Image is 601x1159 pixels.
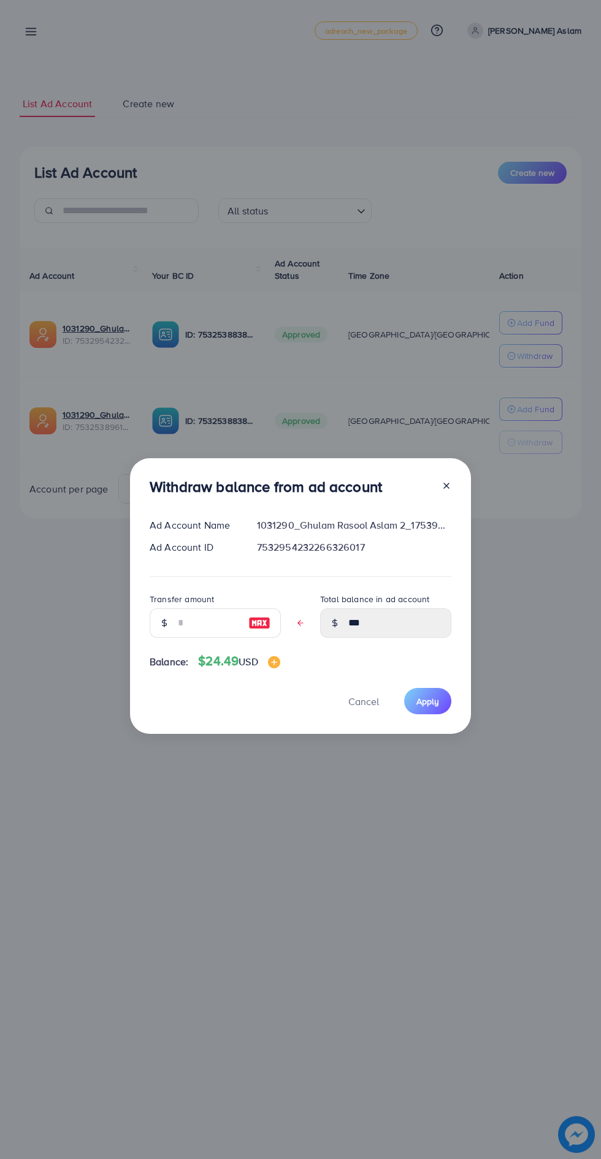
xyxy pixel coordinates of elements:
div: 7532954232266326017 [247,540,461,554]
h3: Withdraw balance from ad account [150,478,382,496]
div: 1031290_Ghulam Rasool Aslam 2_1753902599199 [247,518,461,532]
div: Ad Account Name [140,518,247,532]
span: Balance: [150,655,188,669]
div: Ad Account ID [140,540,247,554]
span: Apply [416,695,439,708]
span: Cancel [348,695,379,708]
label: Total balance in ad account [320,593,429,605]
button: Apply [404,688,451,714]
label: Transfer amount [150,593,214,605]
button: Cancel [333,688,394,714]
img: image [248,616,270,630]
h4: $24.49 [198,654,280,669]
span: USD [239,655,258,668]
img: image [268,656,280,668]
